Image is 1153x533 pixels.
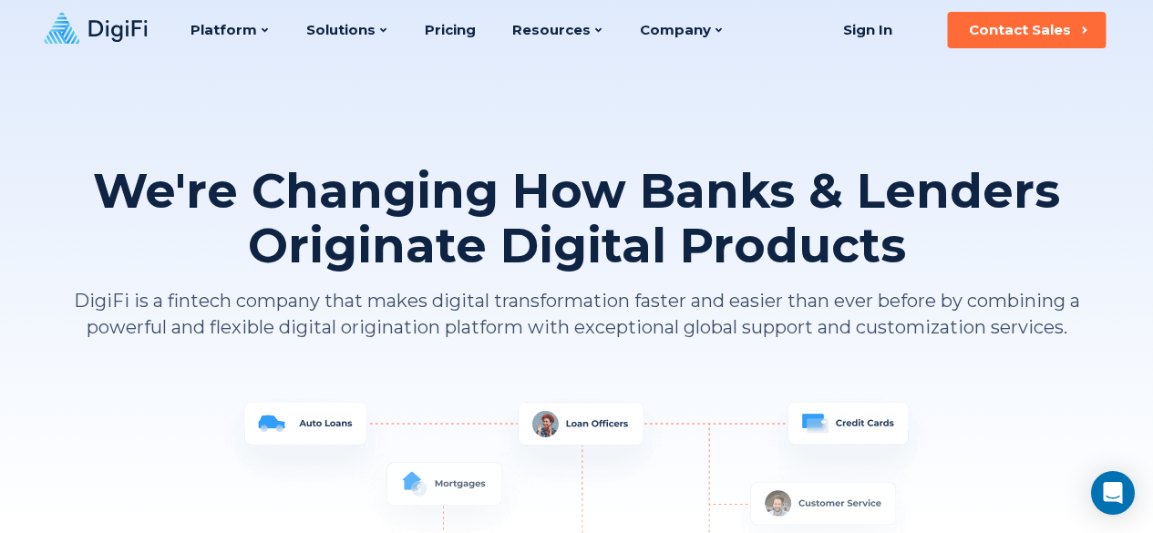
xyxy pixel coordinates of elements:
p: DigiFi is a fintech company that makes digital transformation faster and easier than ever before ... [71,288,1083,341]
button: Contact Sales [947,12,1106,48]
h1: We're Changing How Banks & Lenders Originate Digital Products [71,164,1083,273]
div: Open Intercom Messenger [1091,471,1135,515]
a: Sign In [820,12,914,48]
div: Contact Sales [969,21,1071,39]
